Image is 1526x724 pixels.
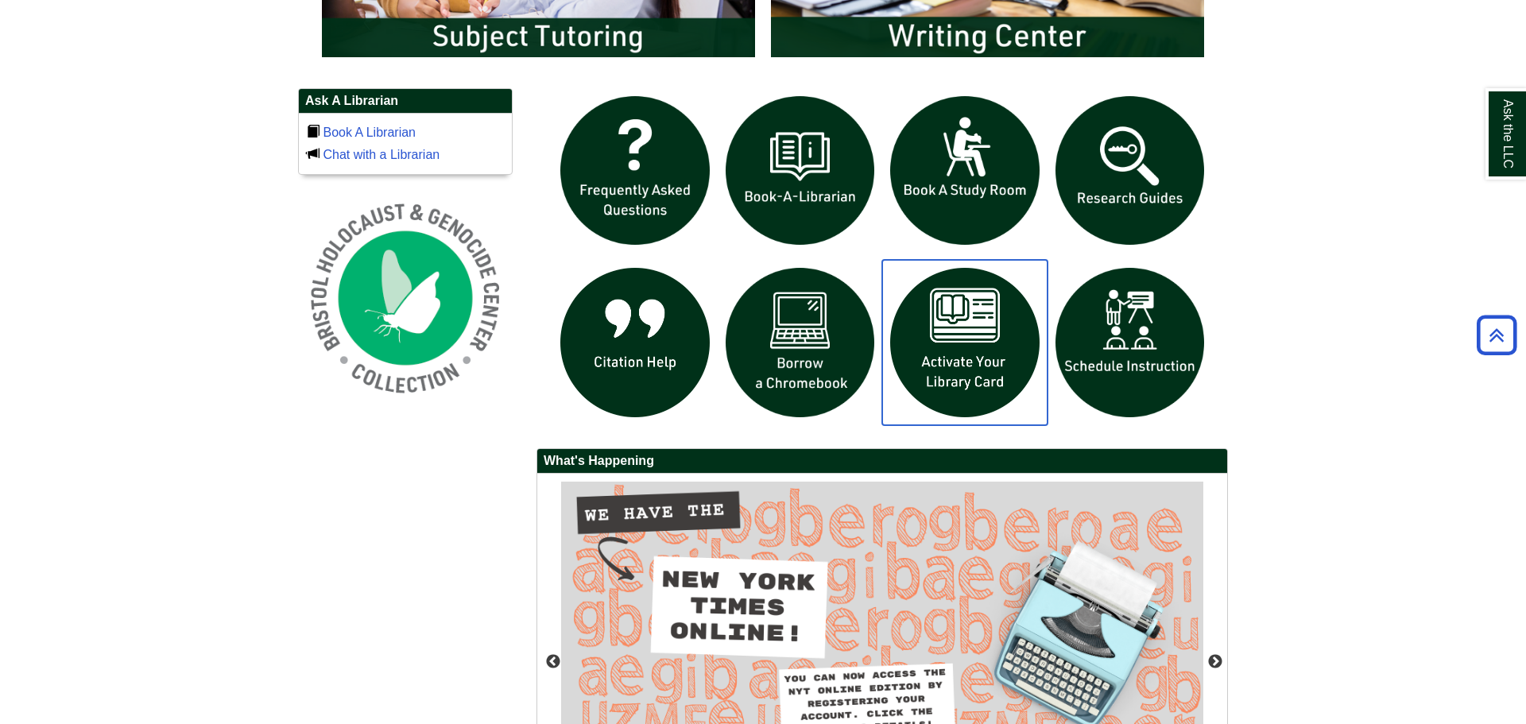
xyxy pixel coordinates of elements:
img: Book a Librarian icon links to book a librarian web page [718,88,883,254]
img: Holocaust and Genocide Collection [298,191,513,405]
img: Research Guides icon links to research guides web page [1048,88,1213,254]
div: slideshow [552,88,1212,432]
a: Back to Top [1471,324,1522,346]
h2: What's Happening [537,449,1227,474]
img: activate Library Card icon links to form to activate student ID into library card [882,260,1048,425]
a: Chat with a Librarian [323,148,440,161]
button: Previous [545,654,561,670]
img: Borrow a chromebook icon links to the borrow a chromebook web page [718,260,883,425]
h2: Ask A Librarian [299,89,512,114]
img: For faculty. Schedule Library Instruction icon links to form. [1048,260,1213,425]
img: book a study room icon links to book a study room web page [882,88,1048,254]
img: citation help icon links to citation help guide page [552,260,718,425]
img: frequently asked questions [552,88,718,254]
button: Next [1207,654,1223,670]
a: Book A Librarian [323,126,416,139]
